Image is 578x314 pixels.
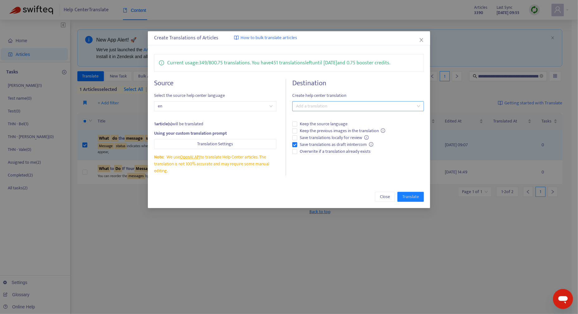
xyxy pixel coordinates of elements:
button: Close [418,37,425,43]
span: Translation Settings [197,141,233,147]
div: will be translated [154,121,276,127]
strong: 1 article(s) [154,120,172,127]
h4: Source [154,79,276,87]
span: info-circle [369,142,373,147]
div: We use to translate Help Center articles. The translation is not 100% accurate and may require so... [154,154,276,174]
span: Keep the source language [297,121,350,127]
span: en [158,102,273,111]
span: info-circle [381,128,385,133]
button: Translate [397,192,424,202]
span: close [419,37,424,42]
span: info-circle [159,59,164,65]
span: Select the source help center language [154,92,276,99]
h4: Destination [292,79,424,87]
span: Keep the previous images in the translation [297,127,388,134]
a: OpenAI API [180,153,200,161]
div: Using your custom translation prompt [154,130,276,137]
span: Save translations as draft in Intercom [297,141,376,148]
button: Close [375,192,395,202]
span: info-circle [364,135,369,140]
div: Create Translations of Articles [154,34,424,42]
iframe: Button to launch messaging window [553,289,573,309]
span: How to bulk translate articles [240,34,297,42]
span: Close [380,193,390,200]
a: How to bulk translate articles [234,34,297,42]
span: Note: [154,153,164,161]
span: Overwrite if a translation already exists [297,148,373,155]
span: Create help center translation [292,92,424,99]
button: Translation Settings [154,139,276,149]
p: Current usage: 349 / 800.75 translations . You have 451 translations left until [DATE] and 0.75 b... [167,59,390,67]
span: Save translations locally for review [297,134,372,141]
img: image-link [234,35,239,40]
